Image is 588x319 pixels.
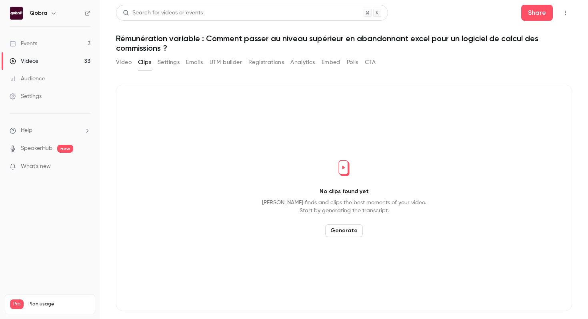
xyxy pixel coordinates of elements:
img: Qobra [10,7,23,20]
button: Clips [138,56,151,69]
span: What's new [21,162,51,171]
span: new [57,145,73,153]
h1: Rémunération variable : Comment passer au niveau supérieur en abandonnant excel pour un logiciel ... [116,34,572,53]
button: Video [116,56,132,69]
div: Videos [10,57,38,65]
a: SpeakerHub [21,144,52,153]
span: Pro [10,299,24,309]
button: Top Bar Actions [559,6,572,19]
button: Emails [186,56,203,69]
button: CTA [365,56,376,69]
iframe: Noticeable Trigger [81,163,90,170]
span: Help [21,126,32,135]
button: Registrations [248,56,284,69]
div: Search for videos or events [123,9,203,17]
button: Analytics [290,56,315,69]
button: Generate [325,224,363,237]
button: Embed [322,56,340,69]
button: Settings [158,56,180,69]
button: Polls [347,56,358,69]
div: Events [10,40,37,48]
p: [PERSON_NAME] finds and clips the best moments of your video. Start by generating the transcript. [262,199,426,215]
h6: Qobra [30,9,47,17]
button: Share [521,5,553,21]
li: help-dropdown-opener [10,126,90,135]
div: Settings [10,92,42,100]
button: UTM builder [210,56,242,69]
div: Audience [10,75,45,83]
p: No clips found yet [320,187,369,195]
span: Plan usage [28,301,90,307]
